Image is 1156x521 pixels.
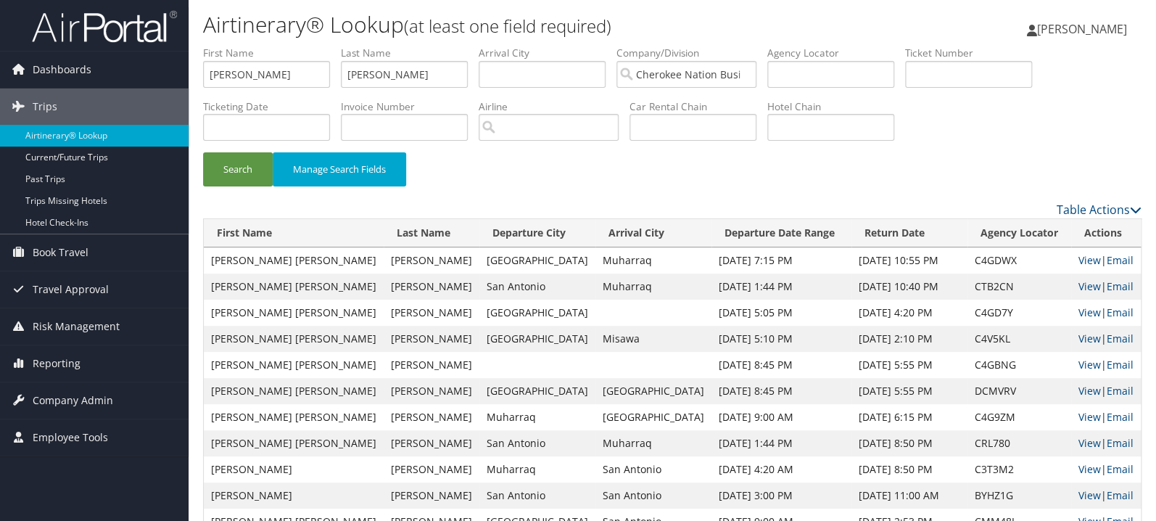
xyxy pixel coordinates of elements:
td: [PERSON_NAME] [384,326,479,352]
td: [PERSON_NAME] [PERSON_NAME] [204,247,384,274]
td: [DATE] 3:00 PM [711,483,851,509]
label: Ticket Number [905,46,1043,60]
a: Email [1107,488,1134,502]
td: [DATE] 9:00 AM [711,404,851,430]
td: | [1071,274,1141,300]
td: [PERSON_NAME] [PERSON_NAME] [204,430,384,456]
td: C4GDWX [967,247,1071,274]
span: Employee Tools [33,419,108,456]
td: [PERSON_NAME] [384,274,479,300]
a: View [1078,358,1101,372]
td: [DATE] 10:55 PM [851,247,967,274]
td: [PERSON_NAME] [PERSON_NAME] [204,352,384,378]
td: [GEOGRAPHIC_DATA] [479,300,595,326]
td: | [1071,300,1141,326]
td: [PERSON_NAME] [384,456,479,483]
th: Last Name: activate to sort column ascending [384,219,479,247]
span: Book Travel [33,234,88,271]
td: [PERSON_NAME] [384,378,479,404]
a: [PERSON_NAME] [1027,7,1141,51]
td: [PERSON_NAME] [384,247,479,274]
span: Reporting [33,345,80,382]
td: [GEOGRAPHIC_DATA] [595,404,711,430]
td: [DATE] 7:15 PM [711,247,851,274]
button: Manage Search Fields [273,152,406,186]
td: [DATE] 4:20 AM [711,456,851,483]
td: [DATE] 8:45 PM [711,378,851,404]
td: Muharraq [479,404,595,430]
td: [PERSON_NAME] [PERSON_NAME] [204,274,384,300]
label: Airline [479,99,629,114]
td: [GEOGRAPHIC_DATA] [479,247,595,274]
a: View [1078,384,1101,398]
a: View [1078,332,1101,345]
h1: Airtinerary® Lookup [203,9,829,40]
td: [PERSON_NAME] [384,483,479,509]
span: Company Admin [33,382,113,419]
th: Departure City: activate to sort column ascending [479,219,595,247]
th: Departure Date Range: activate to sort column ascending [711,219,851,247]
td: [DATE] 8:50 PM [851,456,967,483]
label: Car Rental Chain [629,99,767,114]
td: [PERSON_NAME] [PERSON_NAME] [204,404,384,430]
td: | [1071,352,1141,378]
td: [GEOGRAPHIC_DATA] [479,326,595,352]
a: Email [1107,358,1134,372]
a: Email [1107,253,1134,267]
td: [PERSON_NAME] [PERSON_NAME] [204,326,384,352]
a: View [1078,488,1101,502]
td: C4GD7Y [967,300,1071,326]
td: | [1071,247,1141,274]
td: [DATE] 5:05 PM [711,300,851,326]
label: Invoice Number [341,99,479,114]
label: Company/Division [616,46,767,60]
td: | [1071,404,1141,430]
a: Email [1107,436,1134,450]
span: Dashboards [33,52,91,88]
td: [DATE] 4:20 PM [851,300,967,326]
td: [DATE] 1:44 PM [711,430,851,456]
label: Last Name [341,46,479,60]
span: [PERSON_NAME] [1037,21,1127,37]
td: [PERSON_NAME] [204,483,384,509]
td: Misawa [595,326,711,352]
td: San Antonio [479,430,595,456]
a: View [1078,462,1101,476]
td: [PERSON_NAME] [384,352,479,378]
a: Email [1107,279,1134,293]
a: Email [1107,462,1134,476]
a: View [1078,253,1101,267]
td: [DATE] 5:55 PM [851,352,967,378]
td: | [1071,483,1141,509]
label: Ticketing Date [203,99,341,114]
td: [PERSON_NAME] [PERSON_NAME] [204,300,384,326]
td: C4V5KL [967,326,1071,352]
label: Arrival City [479,46,616,60]
td: [DATE] 5:10 PM [711,326,851,352]
td: San Antonio [479,483,595,509]
th: Return Date: activate to sort column ascending [851,219,967,247]
button: Search [203,152,273,186]
td: [GEOGRAPHIC_DATA] [479,378,595,404]
img: airportal-logo.png [32,9,177,44]
td: | [1071,456,1141,483]
a: View [1078,305,1101,319]
td: DCMVRV [967,378,1071,404]
td: C4G9ZM [967,404,1071,430]
td: [DATE] 1:44 PM [711,274,851,300]
td: Muharraq [479,456,595,483]
label: First Name [203,46,341,60]
td: [PERSON_NAME] [204,456,384,483]
td: CTB2CN [967,274,1071,300]
td: C3T3M2 [967,456,1071,483]
td: [PERSON_NAME] [384,430,479,456]
td: [DATE] 8:50 PM [851,430,967,456]
td: [DATE] 6:15 PM [851,404,967,430]
td: San Antonio [595,456,711,483]
a: Email [1107,332,1134,345]
td: [PERSON_NAME] [384,404,479,430]
th: Arrival City: activate to sort column ascending [595,219,711,247]
td: Muharraq [595,430,711,456]
td: | [1071,430,1141,456]
td: BYHZ1G [967,483,1071,509]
